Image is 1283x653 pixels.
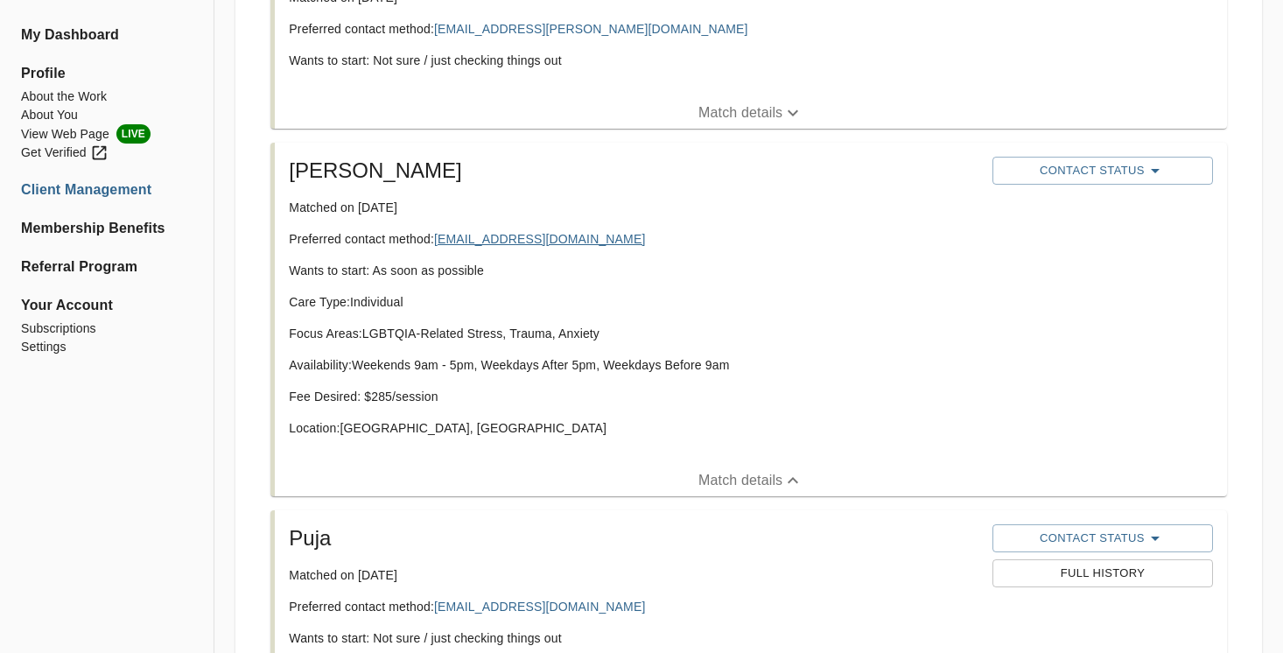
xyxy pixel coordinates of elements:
[275,97,1227,129] button: Match details
[21,179,193,200] a: Client Management
[289,199,978,216] p: Matched on [DATE]
[289,230,978,248] p: Preferred contact method:
[21,25,193,46] a: My Dashboard
[21,88,193,106] a: About the Work
[21,63,193,84] span: Profile
[21,218,193,239] a: Membership Benefits
[289,598,978,615] p: Preferred contact method:
[698,102,782,123] p: Match details
[21,106,193,124] a: About You
[21,338,193,356] a: Settings
[21,144,109,162] div: Get Verified
[289,566,978,584] p: Matched on [DATE]
[434,600,645,614] a: [EMAIL_ADDRESS][DOMAIN_NAME]
[289,293,978,311] p: Care Type: Individual
[289,524,978,552] h5: Puja
[21,295,193,316] span: Your Account
[289,419,978,437] p: Location: [GEOGRAPHIC_DATA], [GEOGRAPHIC_DATA]
[289,356,978,374] p: Availability: Weekends 9am - 5pm, Weekdays After 5pm, Weekdays Before 9am
[116,124,151,144] span: LIVE
[21,124,193,144] a: View Web PageLIVE
[289,262,978,279] p: Wants to start: As soon as possible
[289,20,978,38] p: Preferred contact method:
[21,256,193,277] a: Referral Program
[289,157,978,185] h5: [PERSON_NAME]
[289,629,978,647] p: Wants to start: Not sure / just checking things out
[434,22,748,36] a: [EMAIL_ADDRESS][PERSON_NAME][DOMAIN_NAME]
[21,319,193,338] a: Subscriptions
[1001,564,1204,584] span: Full History
[1001,528,1204,549] span: Contact Status
[1001,160,1204,181] span: Contact Status
[992,559,1213,587] button: Full History
[275,465,1227,496] button: Match details
[289,325,978,342] p: Focus Areas: LGBTQIA-Related Stress, Trauma, Anxiety
[698,470,782,491] p: Match details
[434,232,645,246] a: [EMAIL_ADDRESS][DOMAIN_NAME]
[289,388,978,405] p: Fee Desired: $ 285 /session
[992,524,1213,552] button: Contact Status
[21,124,193,144] li: View Web Page
[21,144,193,162] a: Get Verified
[992,157,1213,185] button: Contact Status
[289,52,978,69] p: Wants to start: Not sure / just checking things out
